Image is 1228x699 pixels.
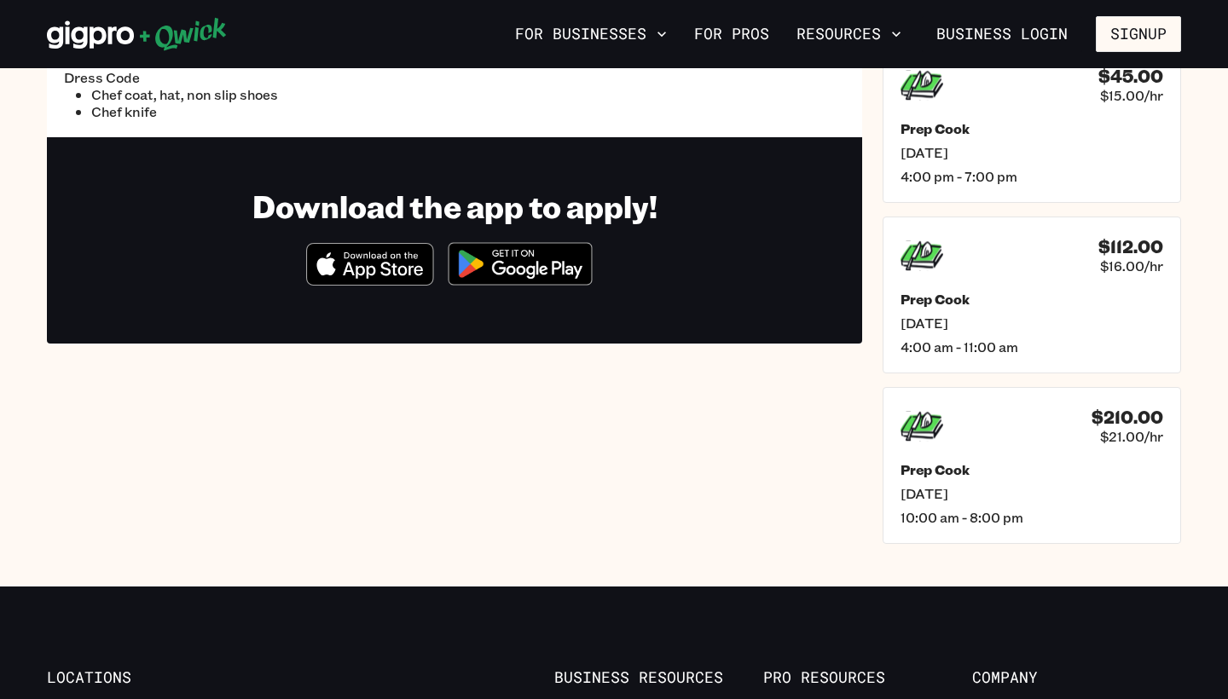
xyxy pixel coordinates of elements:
span: 10:00 am - 8:00 pm [901,509,1163,526]
button: Resources [790,20,908,49]
a: Business Login [922,16,1082,52]
h4: $210.00 [1092,407,1163,428]
a: $45.00$15.00/hrPrep Cook[DATE]4:00 pm - 7:00 pm [883,46,1181,203]
a: $210.00$21.00/hrPrep Cook[DATE]10:00 am - 8:00 pm [883,387,1181,544]
span: $15.00/hr [1100,87,1163,104]
span: $16.00/hr [1100,257,1163,274]
h5: Prep Cook [901,461,1163,478]
span: [DATE] [901,315,1163,332]
span: Business Resources [554,668,763,687]
h4: $112.00 [1098,236,1163,257]
span: Company [972,668,1181,687]
a: For Pros [687,20,776,49]
span: $21.00/hr [1100,428,1163,445]
li: Chef knife [91,103,455,120]
a: $112.00$16.00/hrPrep Cook[DATE]4:00 am - 11:00 am [883,217,1181,373]
span: [DATE] [901,485,1163,502]
button: For Businesses [508,20,674,49]
h5: Prep Cook [901,291,1163,308]
span: [DATE] [901,144,1163,161]
img: Get it on Google Play [437,232,603,296]
h1: Download the app to apply! [252,187,657,225]
span: Pro Resources [763,668,972,687]
a: Download on the App Store [306,271,434,289]
span: 4:00 pm - 7:00 pm [901,168,1163,185]
button: Signup [1096,16,1181,52]
h5: Prep Cook [901,120,1163,137]
span: 4:00 am - 11:00 am [901,338,1163,355]
span: Locations [47,668,256,687]
span: Dress Code [64,69,455,86]
h4: $45.00 [1098,66,1163,87]
li: Chef coat, hat, non slip shoes [91,86,455,103]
